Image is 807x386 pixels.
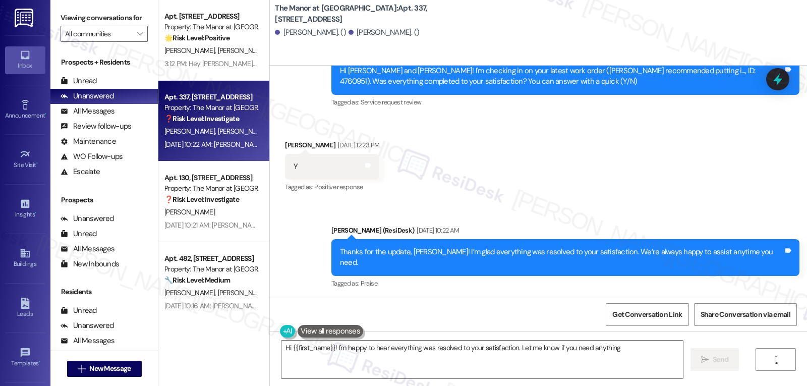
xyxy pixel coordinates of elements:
span: [PERSON_NAME] [164,127,218,136]
div: Prospects + Residents [50,57,158,68]
i:  [78,365,85,373]
div: Unread [61,76,97,86]
span: Positive response [314,183,363,191]
div: Property: The Manor at [GEOGRAPHIC_DATA] [164,183,258,194]
div: Maintenance [61,136,116,147]
button: Get Conversation Link [606,303,688,326]
div: [DATE] 10:21 AM: [PERSON_NAME], ‘just want to ask, has The Manor at [GEOGRAPHIC_DATA] been everyt... [164,220,615,230]
div: All Messages [61,106,114,117]
div: Unread [61,305,97,316]
div: Property: The Manor at [GEOGRAPHIC_DATA] [164,102,258,113]
span: New Message [89,363,131,374]
div: WO Follow-ups [61,151,123,162]
label: Viewing conversations for [61,10,148,26]
div: Unanswered [61,213,114,224]
b: The Manor at [GEOGRAPHIC_DATA]: Apt. 337, [STREET_ADDRESS] [275,3,477,25]
div: Y [294,161,298,172]
a: Inbox [5,46,45,74]
div: [DATE] 12:23 PM [335,140,379,150]
strong: 🌟 Risk Level: Positive [164,33,229,42]
div: Tagged as: [285,180,379,194]
div: Unread [61,229,97,239]
span: [PERSON_NAME] [218,127,268,136]
input: All communities [65,26,132,42]
button: New Message [67,361,142,377]
div: Apt. 337, [STREET_ADDRESS] [164,92,258,102]
span: • [39,358,40,365]
span: Share Conversation via email [701,309,790,320]
button: Send [690,348,739,371]
span: • [35,209,36,216]
div: [DATE] 10:16 AM: [PERSON_NAME], I hope you’re enjoying your time at [GEOGRAPHIC_DATA] at [GEOGRAP... [164,301,740,310]
div: [PERSON_NAME] (ResiDesk) [331,225,799,239]
span: Praise [361,279,377,288]
div: All Messages [61,244,114,254]
span: • [45,111,46,118]
div: Apt. 130, [STREET_ADDRESS] [164,173,258,183]
div: Apt. [STREET_ADDRESS] [164,11,258,22]
a: Templates • [5,344,45,371]
span: [PERSON_NAME] [164,288,218,297]
div: Tagged as: [331,276,799,291]
div: New Inbounds [61,259,119,269]
span: [PERSON_NAME] [164,207,215,216]
div: [PERSON_NAME]. () [275,27,346,38]
span: Send [713,354,728,365]
i:  [772,356,780,364]
button: Share Conversation via email [694,303,797,326]
div: 3:12 PM: Hey [PERSON_NAME]! You're very welcome, and I hope you have a fantastic [DATE] as well! ... [164,59,604,68]
a: Insights • [5,195,45,223]
div: Hi [PERSON_NAME] and [PERSON_NAME]! I'm checking in on your latest work order ([PERSON_NAME] reco... [340,66,783,87]
div: [DATE] 10:22 AM [414,225,459,236]
strong: 🔧 Risk Level: Medium [164,275,230,285]
img: ResiDesk Logo [15,9,35,27]
span: Get Conversation Link [612,309,682,320]
div: Unanswered [61,320,114,331]
div: [PERSON_NAME] [285,140,379,154]
div: Apt. 482, [STREET_ADDRESS] [164,253,258,264]
strong: ❓ Risk Level: Investigate [164,114,239,123]
textarea: Hi {{first_name}}! I'm happy to hear [281,341,683,378]
span: Service request review [361,98,422,106]
a: Leads [5,295,45,322]
div: Tagged as: [331,95,799,109]
div: Escalate [61,167,100,177]
a: Site Visit • [5,146,45,173]
i:  [701,356,709,364]
span: [PERSON_NAME] [164,46,218,55]
strong: ❓ Risk Level: Investigate [164,195,239,204]
div: [DATE] 10:22 AM: [PERSON_NAME], I hope you’re enjoying your time at [GEOGRAPHIC_DATA] at [GEOGRAP... [164,140,741,149]
div: All Messages [61,336,114,346]
span: [PERSON_NAME] [218,46,268,55]
div: Property: The Manor at [GEOGRAPHIC_DATA] [164,22,258,32]
i:  [137,30,143,38]
div: Review follow-ups [61,121,131,132]
span: • [36,160,38,167]
div: Unanswered [61,91,114,101]
a: Buildings [5,245,45,272]
span: [PERSON_NAME] Akkidas [218,288,293,297]
div: Property: The Manor at [GEOGRAPHIC_DATA] [164,264,258,274]
div: Prospects [50,195,158,205]
div: Thanks for the update, [PERSON_NAME]! I’m glad everything was resolved to your satisfaction. We’r... [340,247,783,268]
div: [PERSON_NAME]. () [349,27,420,38]
div: Residents [50,287,158,297]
